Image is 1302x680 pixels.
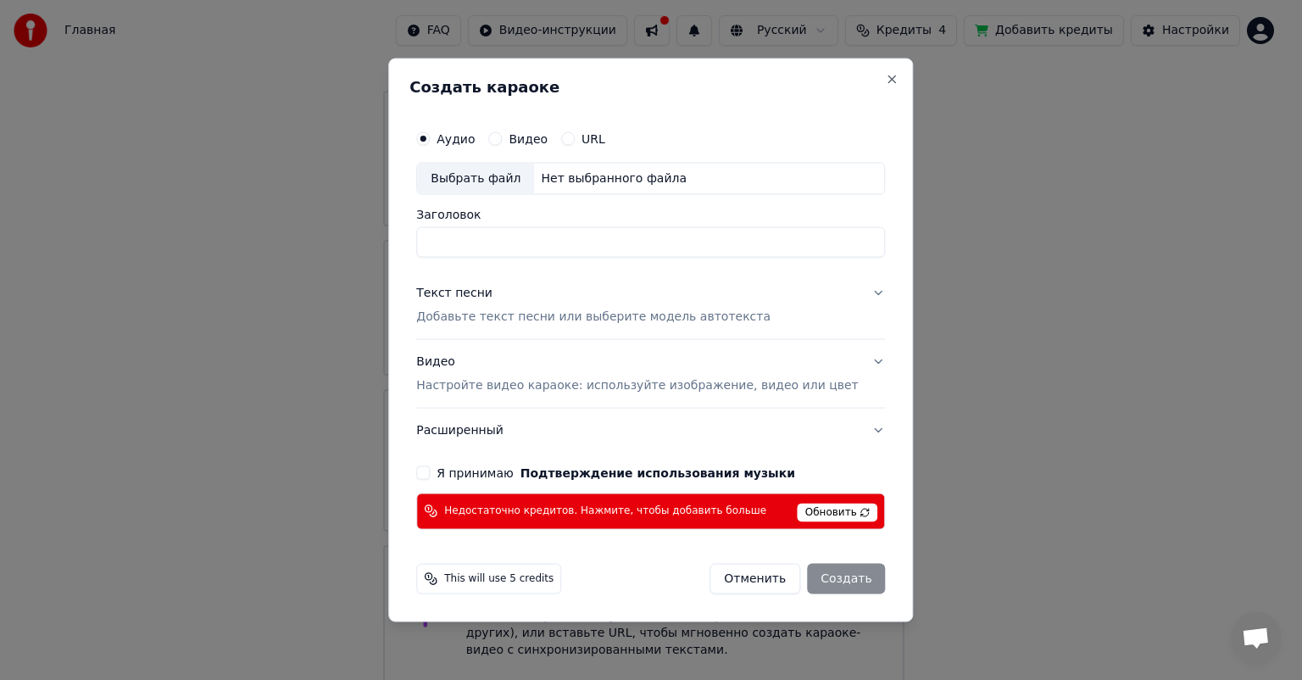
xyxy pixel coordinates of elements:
span: Обновить [798,503,878,521]
button: Я принимаю [520,466,795,478]
div: Видео [416,354,858,394]
p: Настройте видео караоке: используйте изображение, видео или цвет [416,376,858,393]
div: Текст песни [416,285,492,302]
div: Нет выбранного файла [534,170,693,187]
button: Текст песниДобавьте текст песни или выберите модель автотекста [416,271,885,339]
button: Расширенный [416,408,885,452]
div: Выбрать файл [417,164,534,194]
h2: Создать караоке [409,80,892,95]
label: Видео [509,133,548,145]
span: Недостаточно кредитов. Нажмите, чтобы добавить больше [444,504,766,518]
span: This will use 5 credits [444,571,554,585]
button: ВидеоНастройте видео караоке: используйте изображение, видео или цвет [416,340,885,408]
button: Отменить [709,563,800,594]
label: Заголовок [416,209,885,220]
label: Аудио [437,133,475,145]
p: Добавьте текст песни или выберите модель автотекста [416,309,771,326]
label: URL [581,133,605,145]
label: Я принимаю [437,466,795,478]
